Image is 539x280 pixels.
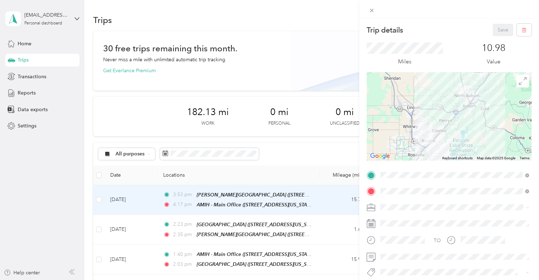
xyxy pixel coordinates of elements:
p: Trip details [367,25,403,35]
button: Keyboard shortcuts [442,156,473,161]
a: Terms (opens in new tab) [520,156,529,160]
a: Open this area in Google Maps (opens a new window) [368,152,392,161]
p: Miles [398,57,411,66]
iframe: Everlance-gr Chat Button Frame [499,240,539,280]
span: Map data ©2025 Google [477,156,515,160]
div: TO [434,237,441,244]
p: Value [487,57,500,66]
img: Google [368,152,392,161]
p: 10.98 [482,42,505,54]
